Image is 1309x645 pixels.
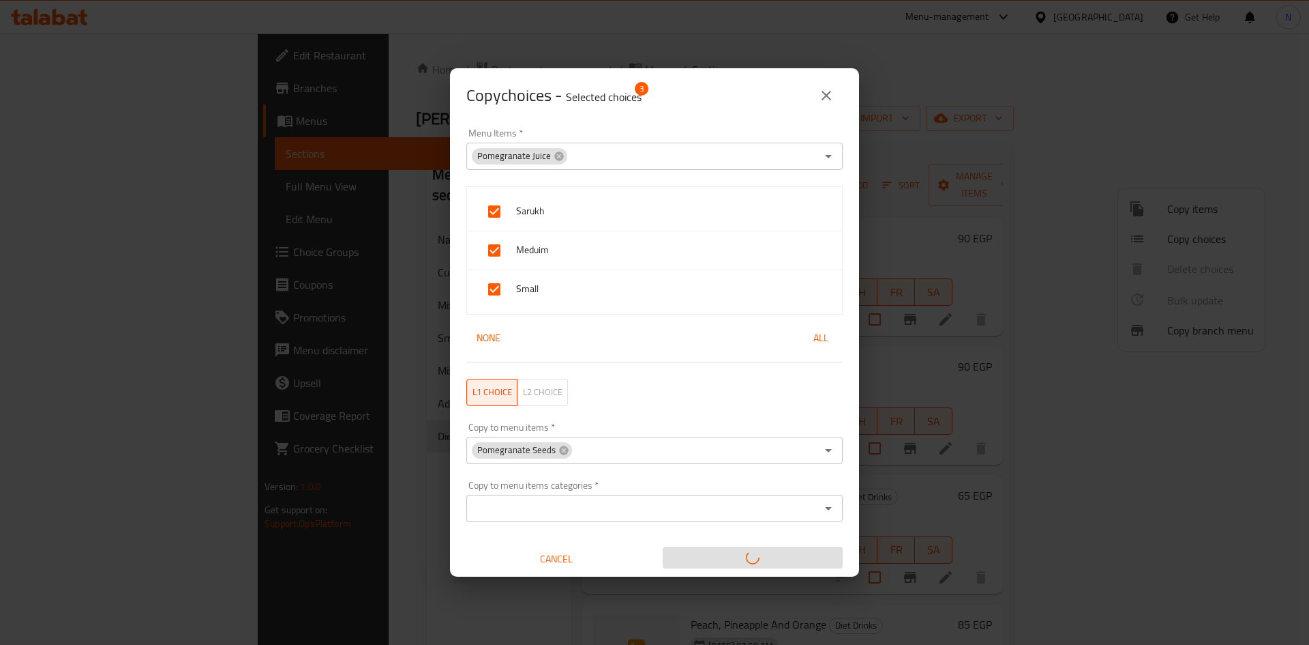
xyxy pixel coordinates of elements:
[804,330,837,347] span: All
[472,149,556,162] span: Pomegranate Juice
[466,547,646,572] button: Cancel
[466,326,510,351] button: None
[516,203,831,220] span: Sarukh
[635,82,648,96] span: 3
[472,148,567,164] div: Pomegranate Juice
[466,80,642,111] span: Copy choices -
[472,444,561,457] span: Pomegranate Seeds
[819,441,838,460] button: Open
[472,551,641,568] span: Cancel
[472,384,512,400] span: L1 choice
[819,499,838,518] button: Open
[472,330,505,347] span: None
[517,379,568,406] button: L2 choice
[566,89,642,105] p: Selected choices
[466,379,517,406] button: L1 choice
[516,242,831,259] span: Meduim
[523,384,562,400] span: L2 choice
[516,281,831,298] span: Small
[799,326,843,351] button: All
[472,442,572,459] div: Pomegranate Seeds
[810,79,843,112] button: close
[819,147,838,166] button: Open
[466,379,568,406] div: choice level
